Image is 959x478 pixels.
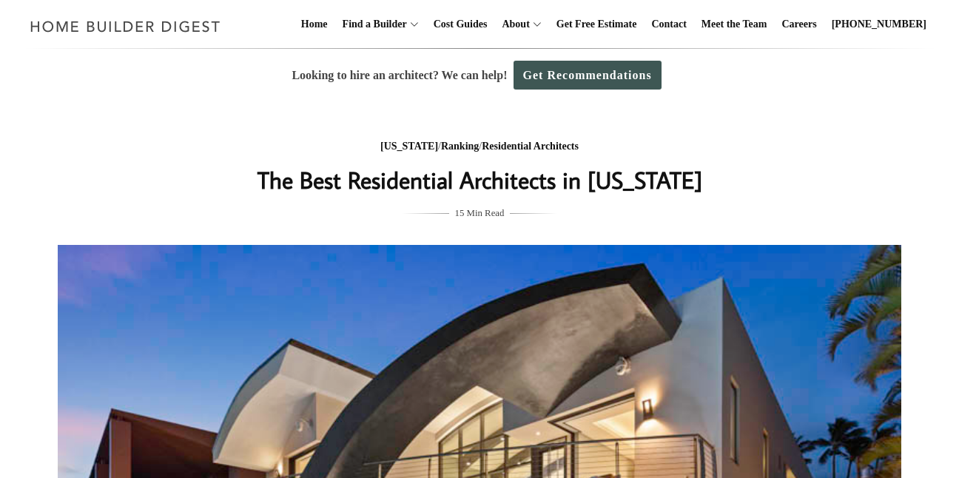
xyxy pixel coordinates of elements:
img: Home Builder Digest [24,12,227,41]
a: Find a Builder [337,1,407,48]
span: 15 Min Read [455,205,505,221]
a: About [496,1,529,48]
a: Contact [645,1,692,48]
a: [US_STATE] [380,141,438,152]
a: Get Recommendations [514,61,662,90]
a: [PHONE_NUMBER] [826,1,932,48]
div: / / [184,138,775,156]
a: Cost Guides [428,1,494,48]
a: Residential Architects [482,141,579,152]
a: Home [295,1,334,48]
a: Careers [776,1,823,48]
a: Get Free Estimate [551,1,643,48]
a: Meet the Team [696,1,773,48]
h1: The Best Residential Architects in [US_STATE] [184,162,775,198]
a: Ranking [441,141,479,152]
